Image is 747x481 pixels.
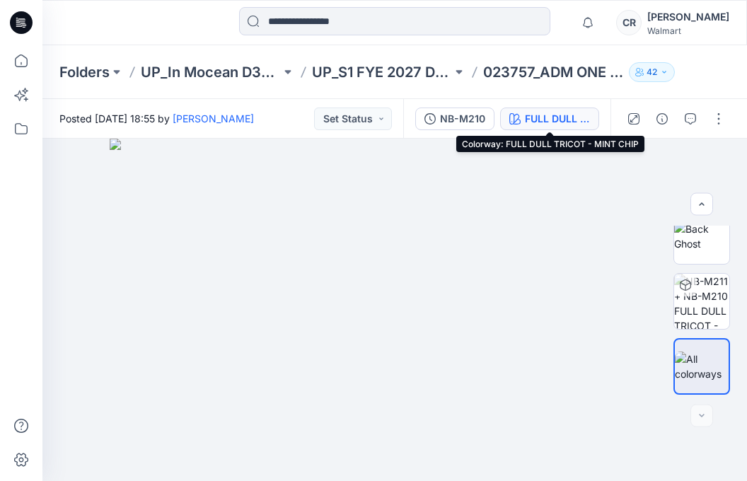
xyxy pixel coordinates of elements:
[675,352,729,381] img: All colorways
[173,112,254,124] a: [PERSON_NAME]
[674,274,729,329] img: NB-M211 + NB-M210 FULL DULL TRICOT - MINT CHIP
[647,64,657,80] p: 42
[500,108,599,130] button: FULL DULL TRICOT - MINT CHIP
[59,62,110,82] a: Folders
[59,111,254,126] span: Posted [DATE] 18:55 by
[415,108,494,130] button: NB-M210
[525,111,590,127] div: FULL DULL TRICOT - MINT CHIP
[312,62,452,82] a: UP_S1 FYE 2027 D34 YA NoBo Swim InMocean
[616,10,642,35] div: CR
[651,108,673,130] button: Details
[647,25,729,36] div: Walmart
[483,62,623,82] p: 023757_ADM ONE PIECE HIGH LEG EXTRA CHEEKY
[647,8,729,25] div: [PERSON_NAME]
[110,139,681,481] img: eyJhbGciOiJIUzI1NiIsImtpZCI6IjAiLCJzbHQiOiJzZXMiLCJ0eXAiOiJKV1QifQ.eyJkYXRhIjp7InR5cGUiOiJzdG9yYW...
[141,62,281,82] a: UP_In Mocean D34 YA NoBo Swim
[440,111,485,127] div: NB-M210
[629,62,675,82] button: 42
[674,221,729,251] img: Back Ghost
